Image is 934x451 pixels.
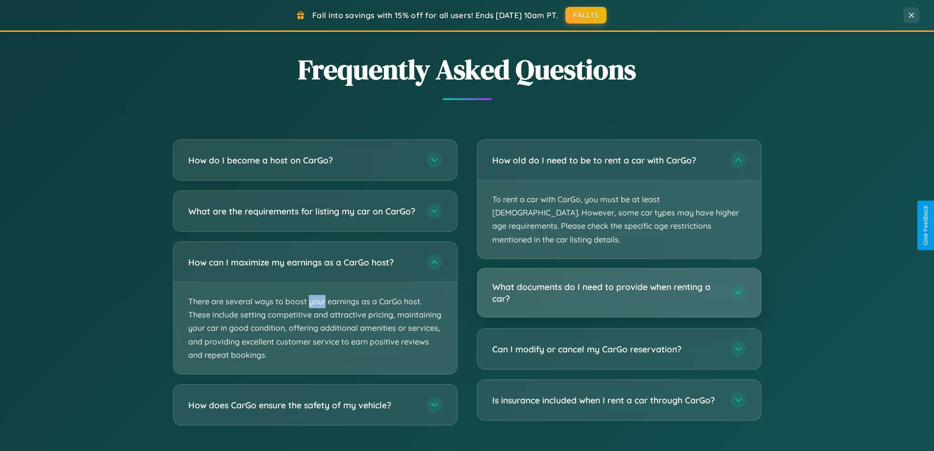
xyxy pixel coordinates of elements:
h3: How old do I need to be to rent a car with CarGo? [492,154,721,166]
h3: Is insurance included when I rent a car through CarGo? [492,394,721,406]
h3: Can I modify or cancel my CarGo reservation? [492,343,721,355]
h3: What documents do I need to provide when renting a car? [492,281,721,305]
p: To rent a car with CarGo, you must be at least [DEMOGRAPHIC_DATA]. However, some car types may ha... [478,181,761,259]
p: There are several ways to boost your earnings as a CarGo host. These include setting competitive ... [174,283,457,374]
span: Fall into savings with 15% off for all users! Ends [DATE] 10am PT. [312,10,558,20]
h2: Frequently Asked Questions [173,51,761,88]
h3: How can I maximize my earnings as a CarGo host? [188,256,417,268]
h3: How does CarGo ensure the safety of my vehicle? [188,399,417,411]
div: Give Feedback [922,206,929,245]
button: FALL15 [565,7,606,24]
h3: How do I become a host on CarGo? [188,154,417,166]
h3: What are the requirements for listing my car on CarGo? [188,205,417,217]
